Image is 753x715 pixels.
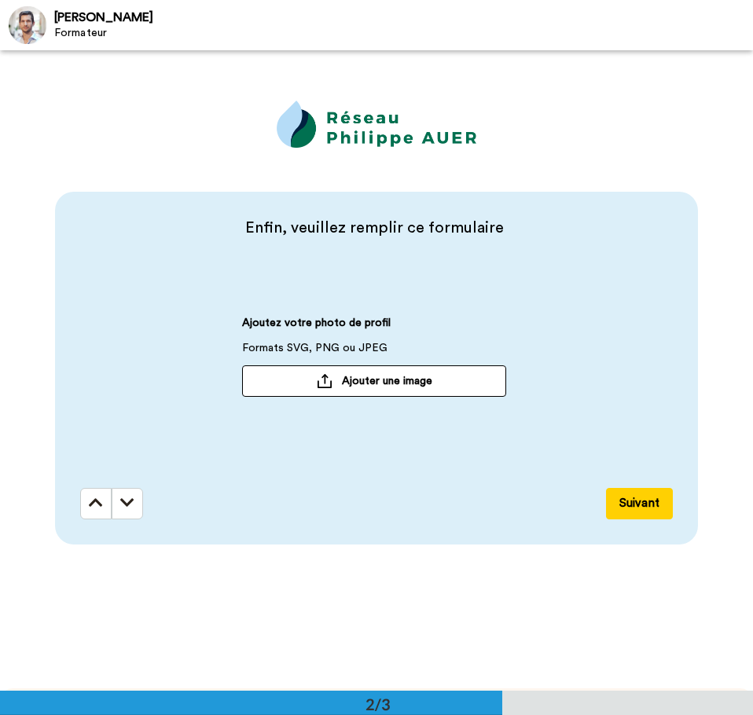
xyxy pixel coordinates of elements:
span: Formats SVG, PNG ou JPEG [242,340,388,365]
span: Ajouter une image [342,373,432,389]
span: Ajoutez votre photo de profil [242,315,391,340]
span: Enfin, veuillez remplir ce formulaire [80,217,668,239]
div: 2/3 [340,693,416,715]
button: Ajouter une image [242,365,506,397]
img: Profile Image [9,6,46,44]
button: Suivant [606,488,673,519]
div: Formateur [54,27,752,40]
div: [PERSON_NAME] [54,10,752,25]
